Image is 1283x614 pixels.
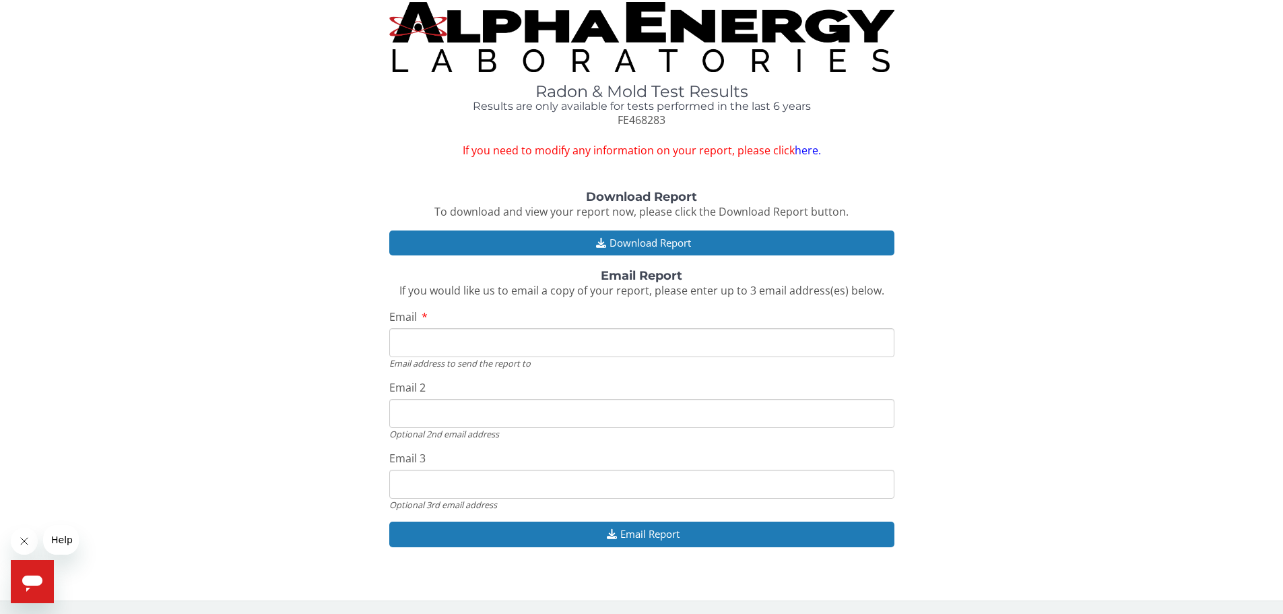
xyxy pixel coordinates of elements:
span: If you need to modify any information on your report, please click [389,143,894,158]
strong: Download Report [586,189,697,204]
button: Email Report [389,522,894,547]
div: Optional 3rd email address [389,499,894,511]
div: Email address to send the report to [389,357,894,369]
div: Optional 2nd email address [389,428,894,440]
img: TightCrop.jpg [389,2,894,72]
button: Download Report [389,231,894,255]
iframe: Button to launch messaging window [11,560,54,603]
h1: Radon & Mold Test Results [389,83,894,100]
iframe: Message from company [43,525,79,555]
span: Email 2 [389,380,426,395]
strong: Email Report [601,268,682,283]
span: Email 3 [389,451,426,466]
span: Email [389,309,417,324]
span: FE468283 [618,113,665,127]
span: To download and view your report now, please click the Download Report button. [434,204,849,219]
a: here. [795,143,821,158]
iframe: Close message [11,528,38,555]
h4: Results are only available for tests performed in the last 6 years [389,100,894,113]
span: If you would like us to email a copy of your report, please enter up to 3 email address(es) below. [399,283,884,298]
